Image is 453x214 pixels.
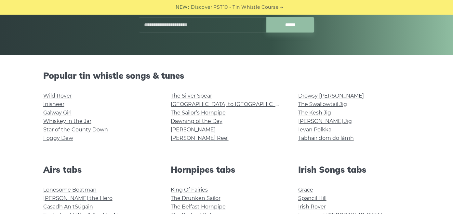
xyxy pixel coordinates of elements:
[298,135,354,141] a: Tabhair dom do lámh
[298,195,326,201] a: Spancil Hill
[298,101,347,107] a: The Swallowtail Jig
[43,135,73,141] a: Foggy Dew
[171,118,222,124] a: Dawning of the Day
[171,135,229,141] a: [PERSON_NAME] Reel
[43,110,72,116] a: Galway Girl
[171,187,208,193] a: King Of Fairies
[298,127,331,133] a: Ievan Polkka
[171,165,283,175] h2: Hornpipes tabs
[298,165,410,175] h2: Irish Songs tabs
[171,101,291,107] a: [GEOGRAPHIC_DATA] to [GEOGRAPHIC_DATA]
[43,101,64,107] a: Inisheer
[43,187,97,193] a: Lonesome Boatman
[171,195,220,201] a: The Drunken Sailor
[191,4,212,11] span: Discover
[298,93,364,99] a: Drowsy [PERSON_NAME]
[43,93,72,99] a: Wild Rover
[298,110,331,116] a: The Kesh Jig
[213,4,278,11] a: PST10 - Tin Whistle Course
[43,165,155,175] h2: Airs tabs
[43,127,108,133] a: Star of the County Down
[43,195,113,201] a: [PERSON_NAME] the Hero
[43,71,410,81] h2: Popular tin whistle songs & tunes
[43,204,93,210] a: Casadh An tSúgáin
[171,204,226,210] a: The Belfast Hornpipe
[176,4,189,11] span: NEW:
[298,118,352,124] a: [PERSON_NAME] Jig
[298,204,326,210] a: Irish Rover
[43,118,91,124] a: Whiskey in the Jar
[298,187,313,193] a: Grace
[171,110,226,116] a: The Sailor’s Hornpipe
[171,127,216,133] a: [PERSON_NAME]
[171,93,212,99] a: The Silver Spear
